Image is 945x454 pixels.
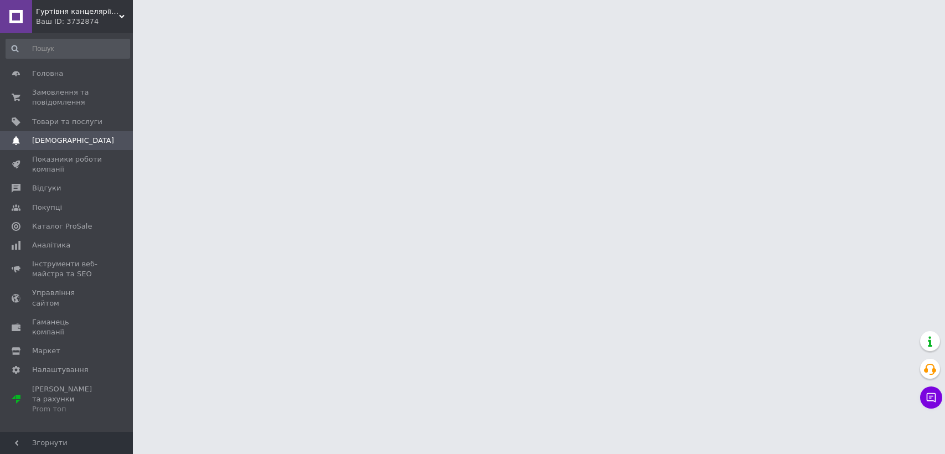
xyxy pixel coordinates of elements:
[32,183,61,193] span: Відгуки
[32,117,102,127] span: Товари та послуги
[32,346,60,356] span: Маркет
[6,39,130,59] input: Пошук
[32,317,102,337] span: Гаманець компанії
[32,404,102,414] div: Prom топ
[32,154,102,174] span: Показники роботи компанії
[32,221,92,231] span: Каталог ProSale
[32,384,102,415] span: [PERSON_NAME] та рахунки
[32,240,70,250] span: Аналітика
[920,386,942,409] button: Чат з покупцем
[32,87,102,107] span: Замовлення та повідомлення
[32,203,62,213] span: Покупці
[32,136,114,146] span: [DEMOGRAPHIC_DATA]
[36,17,133,27] div: Ваш ID: 3732874
[32,69,63,79] span: Головна
[36,7,119,17] span: Гуртівня канцелярії, літератури та товарів для дітей
[32,288,102,308] span: Управління сайтом
[32,365,89,375] span: Налаштування
[32,259,102,279] span: Інструменти веб-майстра та SEO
